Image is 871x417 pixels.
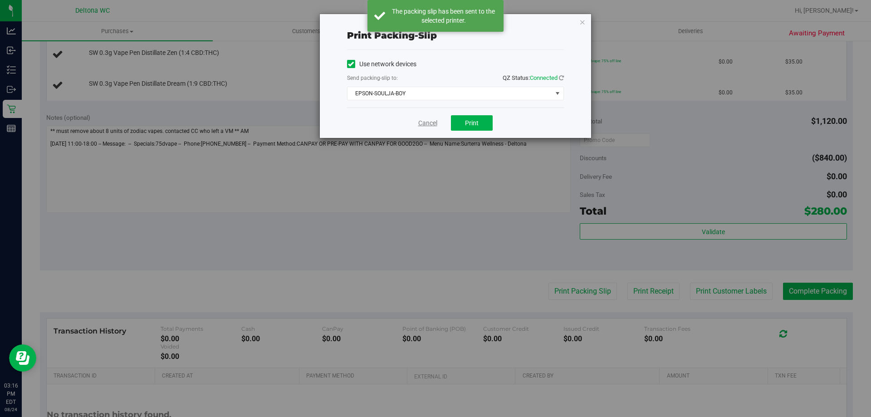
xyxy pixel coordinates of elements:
[451,115,493,131] button: Print
[503,74,564,81] span: QZ Status:
[347,87,552,100] span: EPSON-SOULJA-BOY
[347,74,398,82] label: Send packing-slip to:
[530,74,558,81] span: Connected
[347,30,437,41] span: Print packing-slip
[9,344,36,372] iframe: Resource center
[347,59,416,69] label: Use network devices
[552,87,563,100] span: select
[465,119,479,127] span: Print
[390,7,497,25] div: The packing slip has been sent to the selected printer.
[418,118,437,128] a: Cancel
